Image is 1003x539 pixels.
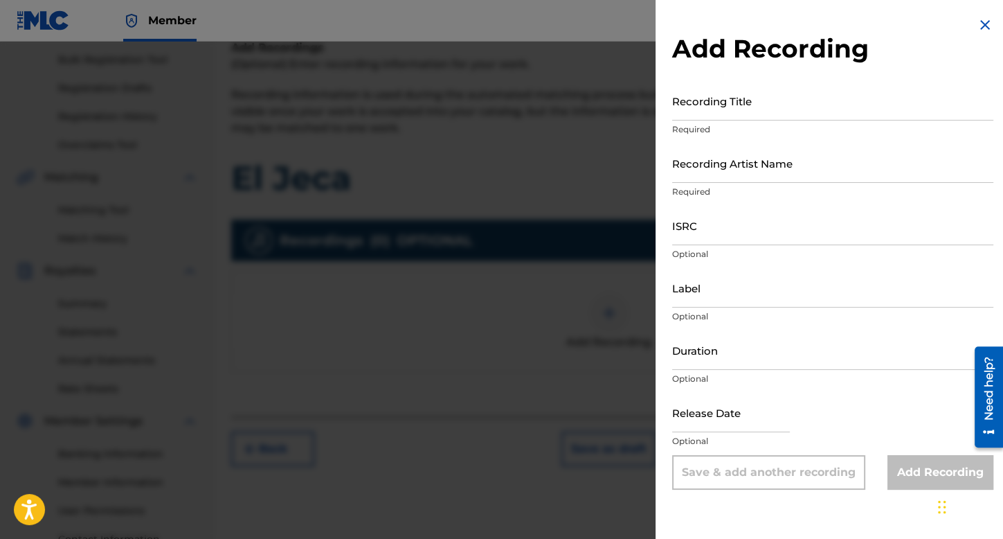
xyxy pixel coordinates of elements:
h2: Add Recording [672,33,993,64]
p: Optional [672,373,993,385]
div: Widget de chat [934,472,1003,539]
p: Optional [672,248,993,260]
p: Optional [672,435,993,448]
img: MLC Logo [17,10,70,30]
img: Top Rightsholder [123,12,140,29]
p: Required [672,186,993,198]
span: Member [148,12,197,28]
p: Required [672,123,993,136]
div: Arrastrar [938,486,946,528]
iframe: Resource Center [964,342,1003,453]
p: Optional [672,310,993,323]
iframe: Chat Widget [934,472,1003,539]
